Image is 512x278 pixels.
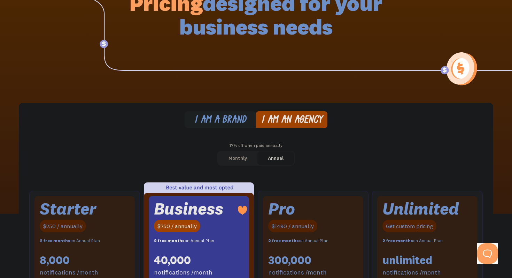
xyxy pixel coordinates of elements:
[382,220,436,233] div: Get custom pricing
[40,201,96,216] div: Starter
[154,220,200,233] div: $750 / annually
[154,236,214,246] div: on Annual Plan
[154,238,185,243] strong: 2 free months
[40,253,70,268] div: 8,000
[40,238,70,243] strong: 2 free months
[154,253,191,268] div: 40,000
[268,236,328,246] div: on Annual Plan
[268,268,327,278] div: notifications /month
[40,220,86,233] div: $250 / annually
[194,115,246,126] div: I am a brand
[261,115,323,126] div: I am an agency
[382,238,413,243] strong: 2 free months
[268,153,284,163] div: Annual
[154,201,223,216] div: Business
[477,243,498,264] iframe: Toggle Customer Support
[382,253,432,268] div: unlimited
[382,201,459,216] div: Unlimited
[268,253,311,268] div: 300,000
[382,236,443,246] div: on Annual Plan
[40,268,98,278] div: notifications /month
[268,201,295,216] div: Pro
[40,236,100,246] div: on Annual Plan
[228,153,247,163] div: Monthly
[382,268,441,278] div: notifications /month
[268,238,299,243] strong: 2 free months
[154,268,212,278] div: notifications /month
[19,141,493,151] div: 17% off when paid annually
[268,220,317,233] div: $1490 / annually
